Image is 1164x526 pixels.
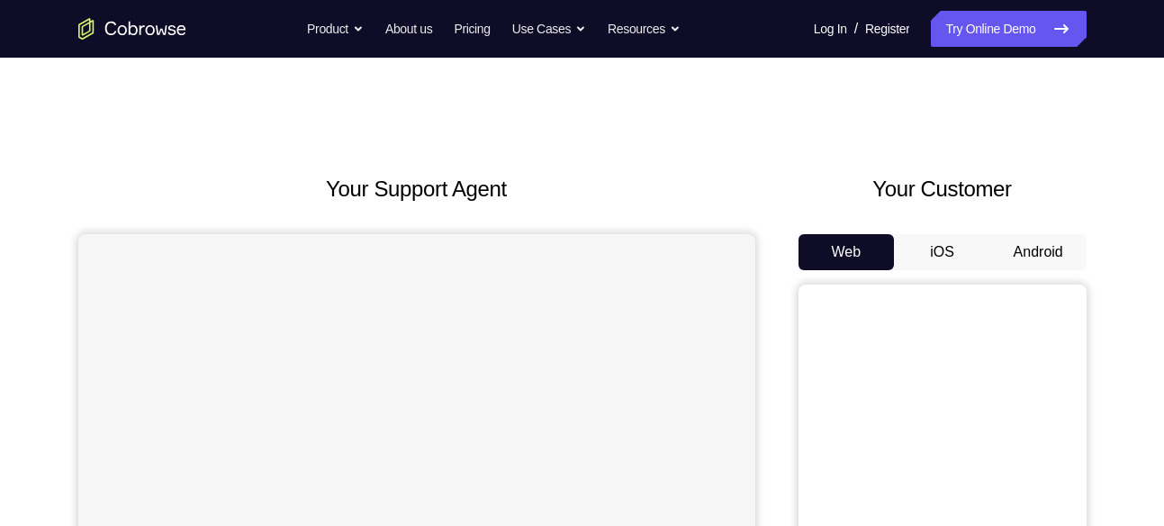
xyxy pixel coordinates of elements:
[78,173,755,205] h2: Your Support Agent
[454,11,490,47] a: Pricing
[608,11,681,47] button: Resources
[814,11,847,47] a: Log In
[854,18,858,40] span: /
[512,11,586,47] button: Use Cases
[799,234,895,270] button: Web
[990,234,1087,270] button: Android
[385,11,432,47] a: About us
[78,18,186,40] a: Go to the home page
[931,11,1086,47] a: Try Online Demo
[799,173,1087,205] h2: Your Customer
[894,234,990,270] button: iOS
[865,11,909,47] a: Register
[307,11,364,47] button: Product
